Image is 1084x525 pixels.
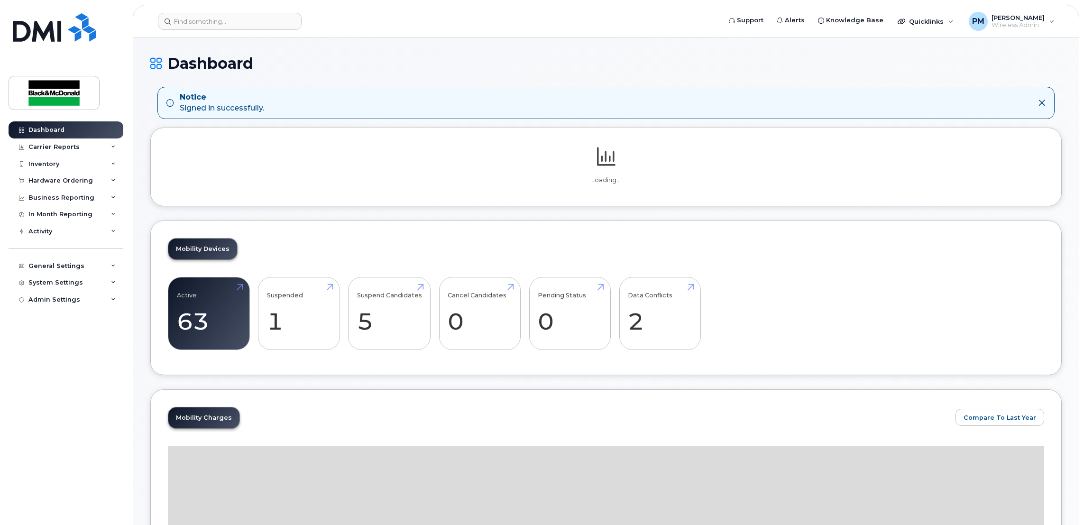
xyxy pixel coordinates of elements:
span: Compare To Last Year [964,413,1036,422]
a: Data Conflicts 2 [628,282,692,345]
h1: Dashboard [150,55,1062,72]
button: Compare To Last Year [955,409,1044,426]
a: Cancel Candidates 0 [448,282,512,345]
a: Mobility Devices [168,239,237,259]
p: Loading... [168,176,1044,184]
a: Active 63 [177,282,241,345]
a: Mobility Charges [168,407,239,428]
strong: Notice [180,92,264,103]
div: Signed in successfully. [180,92,264,114]
a: Suspended 1 [267,282,331,345]
a: Pending Status 0 [538,282,602,345]
a: Suspend Candidates 5 [357,282,422,345]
